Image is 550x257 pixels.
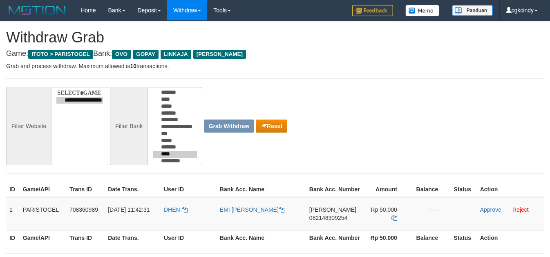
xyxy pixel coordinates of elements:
h4: Game: Bank: [6,50,544,58]
th: Action [477,230,544,245]
th: Bank Acc. Number [306,182,365,197]
th: Date Trans. [105,182,161,197]
th: Trans ID [66,230,105,245]
th: Game/API [20,230,66,245]
td: - - - [409,197,450,230]
span: 708360989 [69,206,98,213]
td: 1 [6,197,20,230]
span: OVO [112,50,131,59]
th: Balance [409,182,450,197]
img: Button%20Memo.svg [405,5,440,16]
th: User ID [161,230,217,245]
th: Bank Acc. Number [306,230,365,245]
span: Rp 50.000 [371,206,397,213]
img: MOTION_logo.png [6,4,68,16]
th: Bank Acc. Name [217,182,306,197]
button: Grab Withdraw [204,120,254,133]
th: Balance [409,230,450,245]
th: Game/API [20,182,66,197]
span: ITOTO > PARISTOGEL [28,50,93,59]
th: Rp 50.000 [364,230,409,245]
span: [DATE] 11:42:31 [108,206,150,213]
th: Action [477,182,544,197]
div: Filter Website [6,87,51,165]
th: ID [6,230,20,245]
span: GOPAY [133,50,159,59]
span: [PERSON_NAME] [193,50,246,59]
button: Reset [256,120,287,133]
td: PARISTOGEL [20,197,66,230]
h1: Withdraw Grab [6,29,544,46]
th: Amount [364,182,409,197]
span: LINKAJA [161,50,191,59]
th: Date Trans. [105,230,161,245]
p: Grab and process withdraw. Maximum allowed is transactions. [6,62,544,70]
th: User ID [161,182,217,197]
span: [PERSON_NAME] [309,206,356,213]
th: Bank Acc. Name [217,230,306,245]
a: Approve [480,206,501,213]
span: DHEN [164,206,180,213]
a: DHEN [164,206,188,213]
th: Status [450,182,476,197]
a: Reject [512,206,529,213]
img: Feedback.jpg [352,5,393,16]
strong: 10 [130,63,136,69]
th: Trans ID [66,182,105,197]
th: Status [450,230,476,245]
div: Filter Bank [110,87,148,165]
span: 082148309254 [309,215,347,221]
a: EMI [PERSON_NAME] [220,206,284,213]
th: ID [6,182,20,197]
img: panduan.png [452,5,493,16]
